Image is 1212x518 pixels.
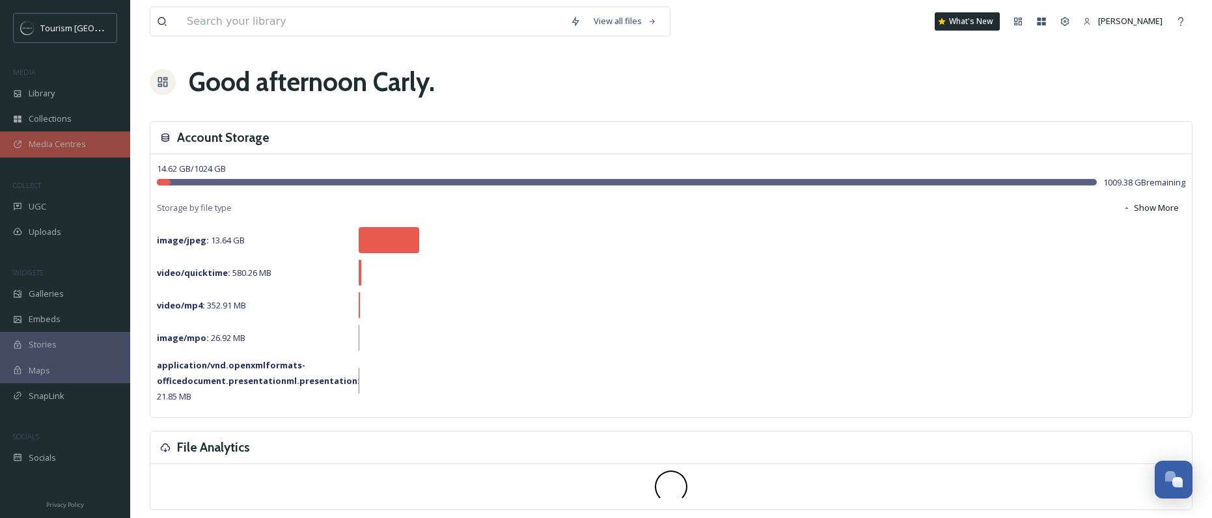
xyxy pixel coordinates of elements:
span: SnapLink [29,390,64,402]
span: Library [29,87,55,100]
span: Collections [29,113,72,125]
span: COLLECT [13,180,41,190]
strong: image/mpo : [157,332,209,344]
img: OMNISEND%20Email%20Square%20Images%20.png [21,21,34,34]
span: 352.91 MB [157,299,246,311]
span: 14.62 GB / 1024 GB [157,163,226,174]
strong: video/quicktime : [157,267,230,279]
span: Storage by file type [157,202,232,214]
span: Socials [29,452,56,464]
button: Show More [1116,195,1185,221]
h3: File Analytics [177,438,250,457]
span: Media Centres [29,138,86,150]
span: Tourism [GEOGRAPHIC_DATA] [40,21,157,34]
strong: image/jpeg : [157,234,209,246]
span: 13.64 GB [157,234,245,246]
span: 1009.38 GB remaining [1103,176,1185,189]
strong: application/vnd.openxmlformats-officedocument.presentationml.presentation : [157,359,360,387]
span: Galleries [29,288,64,300]
span: 580.26 MB [157,267,271,279]
span: 26.92 MB [157,332,245,344]
a: Privacy Policy [46,496,84,511]
h3: Account Storage [177,128,269,147]
span: Embeds [29,313,61,325]
a: What's New [935,12,1000,31]
h1: Good afternoon Carly . [189,62,435,102]
span: Uploads [29,226,61,238]
span: UGC [29,200,46,213]
span: Stories [29,338,57,351]
button: Open Chat [1155,461,1192,498]
span: MEDIA [13,67,36,77]
a: [PERSON_NAME] [1077,8,1169,34]
input: Search your library [180,7,564,36]
span: Privacy Policy [46,500,84,509]
span: SOCIALS [13,431,39,441]
span: Maps [29,364,50,377]
span: [PERSON_NAME] [1098,15,1163,27]
strong: video/mp4 : [157,299,205,311]
span: 21.85 MB [157,359,360,402]
a: View all files [587,8,663,34]
span: WIDGETS [13,267,43,277]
